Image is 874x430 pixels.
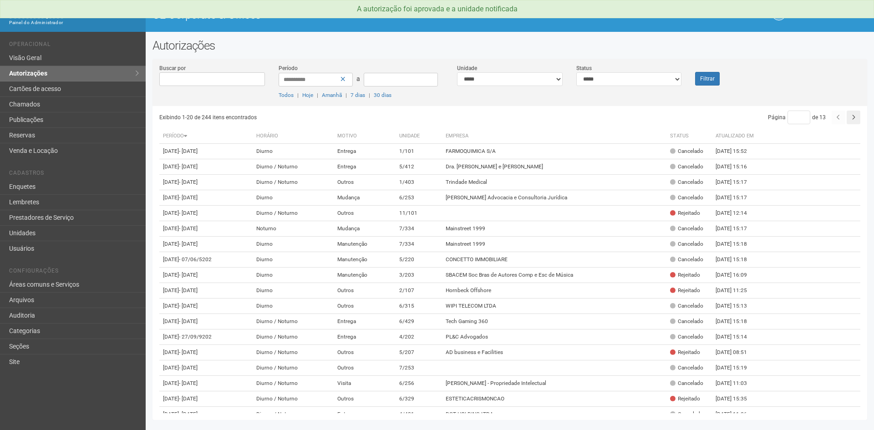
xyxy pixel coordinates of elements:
[179,256,212,263] span: - 07/06/5202
[279,92,294,98] a: Todos
[396,252,442,268] td: 5/220
[712,298,762,314] td: [DATE] 15:13
[159,144,253,159] td: [DATE]
[670,395,700,403] div: Rejeitado
[253,314,334,329] td: Diurno / Noturno
[712,376,762,391] td: [DATE] 11:03
[334,345,396,360] td: Outros
[159,298,253,314] td: [DATE]
[253,345,334,360] td: Diurno / Noturno
[253,268,334,283] td: Diurno
[159,283,253,298] td: [DATE]
[576,64,592,72] label: Status
[9,170,139,179] li: Cadastros
[396,360,442,376] td: 7/253
[670,410,703,418] div: Cancelado
[374,92,391,98] a: 30 dias
[159,206,253,221] td: [DATE]
[670,333,703,341] div: Cancelado
[442,283,666,298] td: Hornbeck Offshore
[356,75,360,82] span: a
[712,237,762,252] td: [DATE] 15:18
[253,190,334,206] td: Diurno
[9,19,139,27] div: Painel do Administrador
[712,345,762,360] td: [DATE] 08:51
[396,159,442,175] td: 5/412
[396,329,442,345] td: 4/202
[670,225,703,233] div: Cancelado
[396,345,442,360] td: 5/207
[396,221,442,237] td: 7/334
[334,159,396,175] td: Entrega
[396,206,442,221] td: 11/101
[670,209,700,217] div: Rejeitado
[712,314,762,329] td: [DATE] 15:18
[442,159,666,175] td: Dra. [PERSON_NAME] e [PERSON_NAME]
[297,92,299,98] span: |
[253,407,334,422] td: Diurno / Noturno
[768,114,826,121] span: Página de 13
[159,175,253,190] td: [DATE]
[179,225,198,232] span: - [DATE]
[334,268,396,283] td: Manutenção
[442,314,666,329] td: Tech Gaming 360
[179,395,198,402] span: - [DATE]
[670,147,703,155] div: Cancelado
[159,64,186,72] label: Buscar por
[334,298,396,314] td: Outros
[670,287,700,294] div: Rejeitado
[152,39,867,52] h2: Autorizações
[712,252,762,268] td: [DATE] 15:18
[712,268,762,283] td: [DATE] 16:09
[179,318,198,324] span: - [DATE]
[179,163,198,170] span: - [DATE]
[334,175,396,190] td: Outros
[334,283,396,298] td: Outros
[442,237,666,252] td: Mainstreet 1999
[159,268,253,283] td: [DATE]
[396,175,442,190] td: 1/403
[670,379,703,387] div: Cancelado
[334,129,396,144] th: Motivo
[396,237,442,252] td: 7/334
[442,268,666,283] td: SBACEM Soc Bras de Autores Comp e Esc de Música
[442,345,666,360] td: AD business e Facilities
[159,111,510,124] div: Exibindo 1-20 de 244 itens encontrados
[159,314,253,329] td: [DATE]
[346,92,347,98] span: |
[334,360,396,376] td: Outros
[159,391,253,407] td: [DATE]
[179,272,198,278] span: - [DATE]
[442,298,666,314] td: WIPI TELECOM LTDA
[179,287,198,293] span: - [DATE]
[253,206,334,221] td: Diurno / Noturno
[179,210,198,216] span: - [DATE]
[712,190,762,206] td: [DATE] 15:17
[695,72,720,86] button: Filtrar
[712,360,762,376] td: [DATE] 15:19
[179,364,198,371] span: - [DATE]
[712,129,762,144] th: Atualizado em
[396,314,442,329] td: 6/429
[712,144,762,159] td: [DATE] 15:52
[179,334,212,340] span: - 27/09/9202
[369,92,370,98] span: |
[179,411,198,417] span: - [DATE]
[9,41,139,51] li: Operacional
[179,194,198,201] span: - [DATE]
[159,329,253,345] td: [DATE]
[179,380,198,386] span: - [DATE]
[179,303,198,309] span: - [DATE]
[670,364,703,372] div: Cancelado
[334,144,396,159] td: Entrega
[712,391,762,407] td: [DATE] 15:35
[334,391,396,407] td: Outros
[302,92,313,98] a: Hoje
[179,349,198,355] span: - [DATE]
[712,175,762,190] td: [DATE] 15:17
[442,129,666,144] th: Empresa
[253,376,334,391] td: Diurno / Noturno
[442,252,666,268] td: CONCETTO IMMOBILIARE
[317,92,318,98] span: |
[670,302,703,310] div: Cancelado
